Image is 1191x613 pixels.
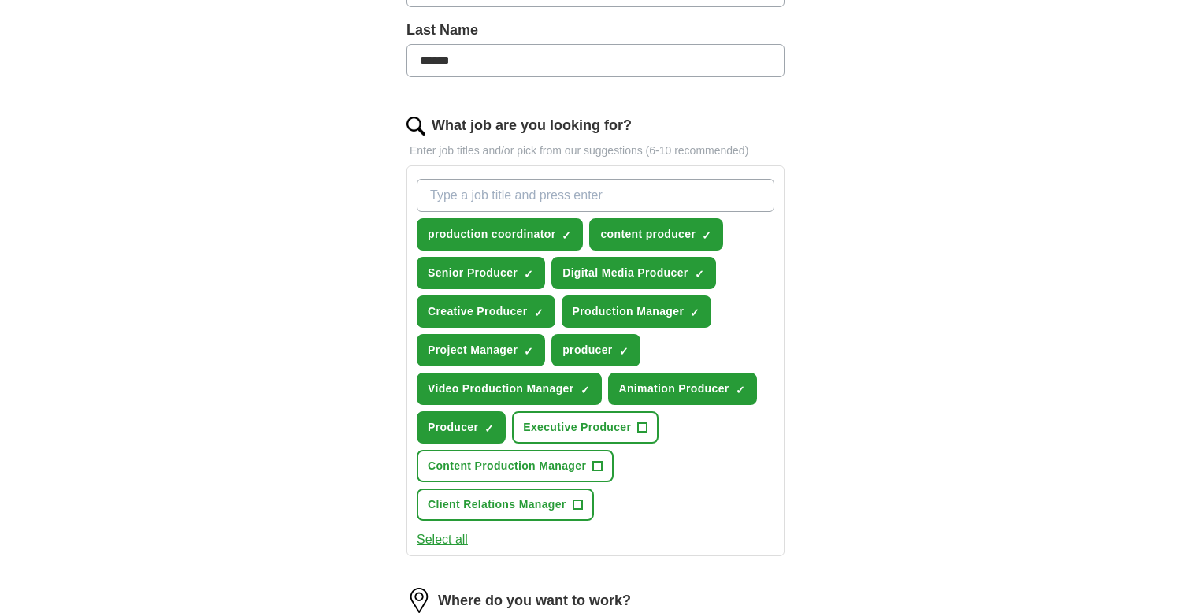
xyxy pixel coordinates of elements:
span: production coordinator [428,226,555,243]
button: Project Manager✓ [417,334,545,366]
p: Enter job titles and/or pick from our suggestions (6-10 recommended) [406,143,785,159]
span: Senior Producer [428,265,518,281]
button: Production Manager✓ [562,295,712,328]
label: Last Name [406,20,785,41]
button: Content Production Manager [417,450,614,482]
button: production coordinator✓ [417,218,583,251]
input: Type a job title and press enter [417,179,774,212]
span: ✓ [695,268,704,280]
span: ✓ [534,306,544,319]
button: Executive Producer [512,411,659,444]
button: producer✓ [551,334,640,366]
span: ✓ [524,268,533,280]
span: ✓ [619,345,629,358]
button: Producer✓ [417,411,506,444]
button: content producer✓ [589,218,723,251]
button: Senior Producer✓ [417,257,545,289]
img: search.png [406,117,425,136]
span: ✓ [524,345,533,358]
span: Executive Producer [523,419,631,436]
label: Where do you want to work? [438,590,631,611]
span: ✓ [690,306,699,319]
img: location.png [406,588,432,613]
span: Digital Media Producer [562,265,688,281]
button: Digital Media Producer✓ [551,257,715,289]
span: ✓ [484,422,494,435]
span: Video Production Manager [428,381,574,397]
span: ✓ [562,229,571,242]
span: Creative Producer [428,303,528,320]
button: Creative Producer✓ [417,295,555,328]
span: Content Production Manager [428,458,586,474]
span: producer [562,342,612,359]
span: ✓ [581,384,590,396]
button: Video Production Manager✓ [417,373,602,405]
span: Producer [428,419,478,436]
span: content producer [600,226,696,243]
span: Production Manager [573,303,685,320]
button: Client Relations Manager [417,489,594,521]
label: What job are you looking for? [432,115,632,136]
button: Select all [417,530,468,549]
span: Project Manager [428,342,518,359]
span: ✓ [702,229,711,242]
span: ✓ [736,384,745,396]
button: Animation Producer✓ [608,373,757,405]
span: Animation Producer [619,381,729,397]
span: Client Relations Manager [428,496,566,513]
